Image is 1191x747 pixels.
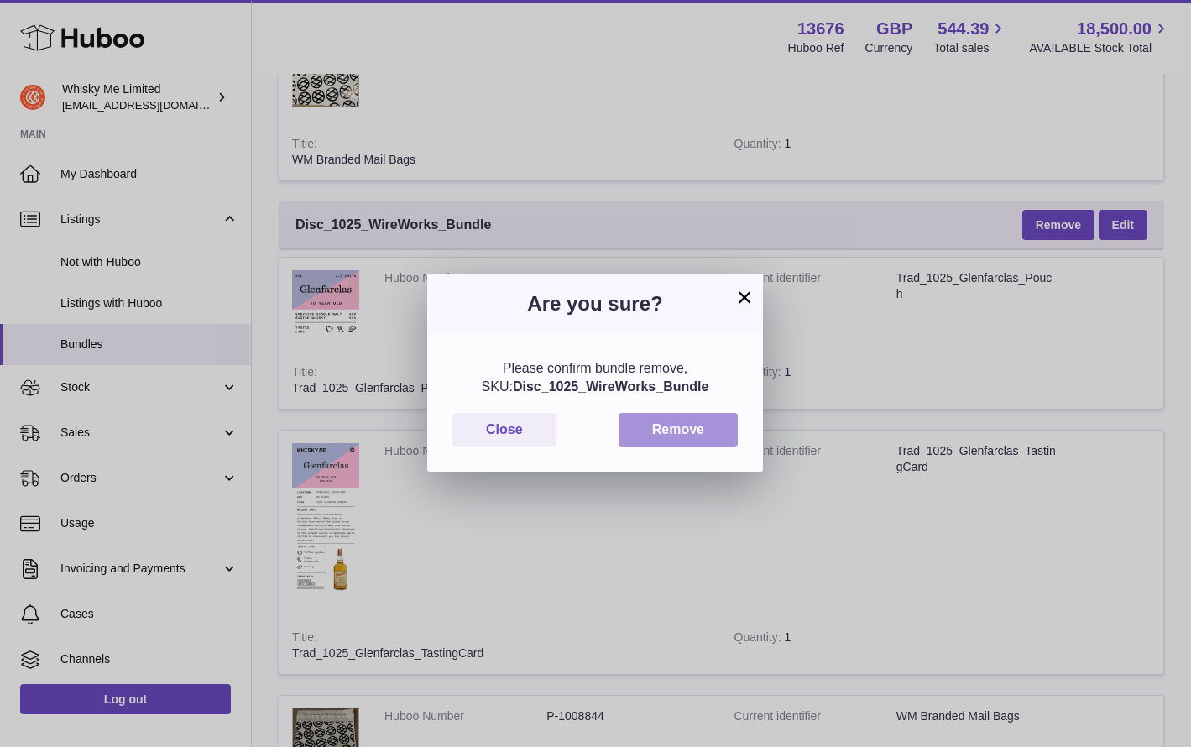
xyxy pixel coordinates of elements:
[452,413,556,447] button: Close
[619,413,738,447] button: Remove
[513,379,708,394] b: Disc_1025_WireWorks_Bundle
[734,287,755,307] button: ×
[452,290,738,317] h3: Are you sure?
[452,359,738,395] div: Please confirm bundle remove, SKU:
